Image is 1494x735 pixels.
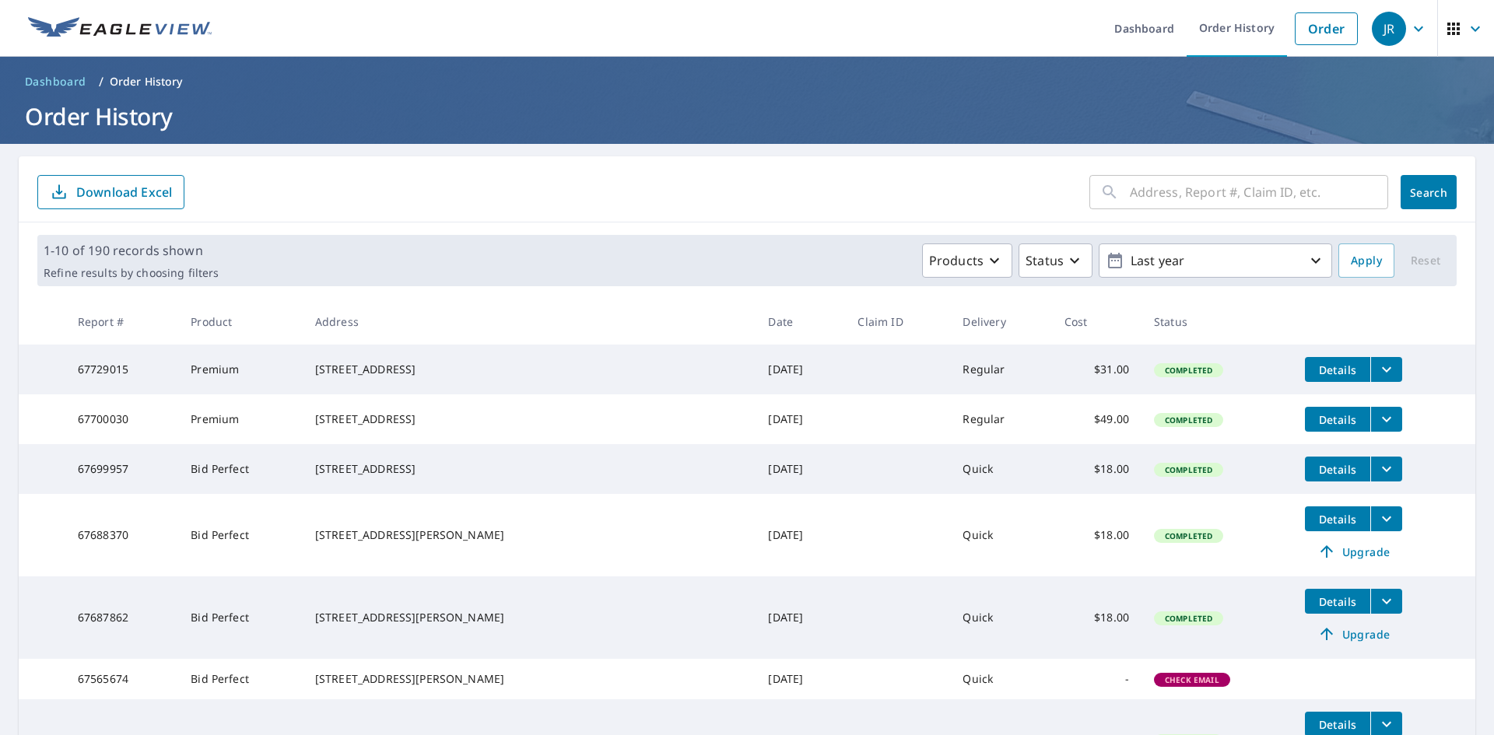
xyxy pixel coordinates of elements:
div: [STREET_ADDRESS][PERSON_NAME] [315,671,744,687]
td: [DATE] [756,394,845,444]
th: Product [178,299,303,345]
button: filesDropdownBtn-67688370 [1370,506,1402,531]
a: Upgrade [1305,621,1402,646]
button: detailsBtn-67729015 [1305,357,1370,382]
td: Bid Perfect [178,576,303,659]
td: 67699957 [65,444,178,494]
td: $18.00 [1052,494,1142,576]
p: 1-10 of 190 records shown [44,241,219,260]
td: - [1052,659,1142,699]
p: Status [1026,251,1064,270]
td: Quick [950,576,1051,659]
span: Upgrade [1314,625,1393,643]
img: EV Logo [28,17,212,40]
th: Date [756,299,845,345]
td: 67700030 [65,394,178,444]
td: $49.00 [1052,394,1142,444]
button: filesDropdownBtn-67700030 [1370,407,1402,432]
button: Status [1019,243,1092,278]
span: Details [1314,512,1361,527]
p: Last year [1124,247,1306,275]
td: Bid Perfect [178,659,303,699]
span: Completed [1156,415,1222,425]
td: $18.00 [1052,576,1142,659]
td: Premium [178,345,303,394]
span: Details [1314,717,1361,732]
span: Dashboard [25,74,86,89]
span: Completed [1156,464,1222,475]
button: detailsBtn-67700030 [1305,407,1370,432]
p: Refine results by choosing filters [44,266,219,280]
th: Status [1142,299,1292,345]
div: [STREET_ADDRESS] [315,461,744,477]
div: [STREET_ADDRESS] [315,411,744,427]
button: Products [922,243,1012,278]
th: Report # [65,299,178,345]
button: filesDropdownBtn-67729015 [1370,357,1402,382]
td: [DATE] [756,576,845,659]
p: Order History [110,74,183,89]
span: Search [1413,185,1444,200]
td: $18.00 [1052,444,1142,494]
td: Regular [950,345,1051,394]
span: Details [1314,594,1361,609]
th: Cost [1052,299,1142,345]
span: Details [1314,462,1361,477]
span: Completed [1156,530,1222,541]
button: detailsBtn-67688370 [1305,506,1370,531]
a: Upgrade [1305,539,1402,564]
p: Products [929,251,984,270]
h1: Order History [19,100,1475,132]
td: Bid Perfect [178,444,303,494]
div: [STREET_ADDRESS][PERSON_NAME] [315,527,744,543]
span: Apply [1351,251,1382,271]
button: Apply [1338,243,1394,278]
td: [DATE] [756,345,845,394]
td: 67565674 [65,659,178,699]
button: Last year [1099,243,1332,278]
div: [STREET_ADDRESS] [315,362,744,377]
td: Regular [950,394,1051,444]
td: 67688370 [65,494,178,576]
div: [STREET_ADDRESS][PERSON_NAME] [315,610,744,625]
td: Quick [950,444,1051,494]
button: detailsBtn-67699957 [1305,457,1370,481]
th: Delivery [950,299,1051,345]
button: filesDropdownBtn-67699957 [1370,457,1402,481]
button: Search [1401,175,1457,209]
a: Dashboard [19,69,93,94]
li: / [99,72,103,91]
span: Completed [1156,365,1222,376]
td: 67687862 [65,576,178,659]
td: Quick [950,659,1051,699]
span: Upgrade [1314,542,1393,561]
td: [DATE] [756,659,845,699]
td: [DATE] [756,494,845,576]
button: detailsBtn-67687862 [1305,589,1370,614]
span: Details [1314,362,1361,377]
button: Download Excel [37,175,184,209]
nav: breadcrumb [19,69,1475,94]
th: Address [303,299,756,345]
p: Download Excel [76,184,172,201]
span: Check Email [1156,674,1229,685]
button: filesDropdownBtn-67687862 [1370,589,1402,614]
td: Quick [950,494,1051,576]
td: $31.00 [1052,345,1142,394]
th: Claim ID [845,299,950,345]
td: Premium [178,394,303,444]
span: Completed [1156,613,1222,624]
div: JR [1372,12,1406,46]
td: [DATE] [756,444,845,494]
input: Address, Report #, Claim ID, etc. [1130,170,1388,214]
td: Bid Perfect [178,494,303,576]
span: Details [1314,412,1361,427]
a: Order [1295,12,1358,45]
td: 67729015 [65,345,178,394]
